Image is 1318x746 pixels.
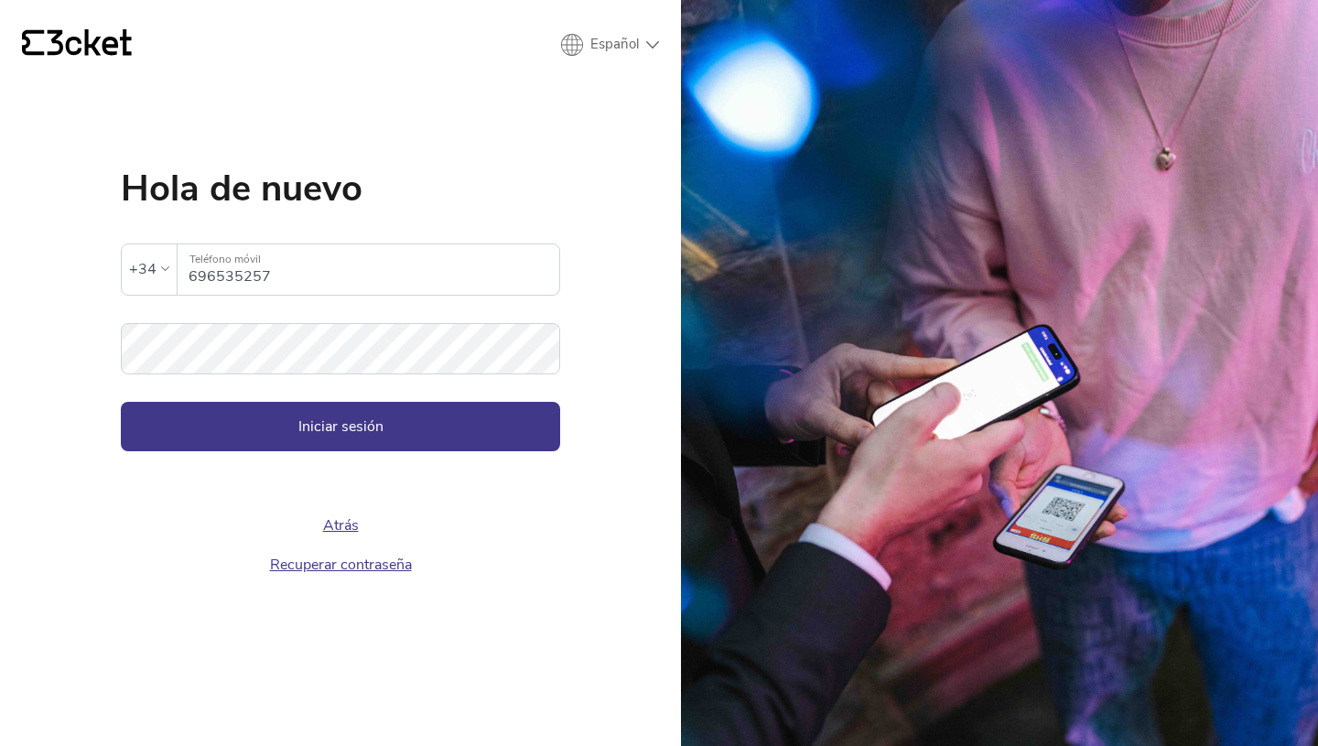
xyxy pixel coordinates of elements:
[121,170,560,207] h1: Hola de nuevo
[22,29,132,60] a: {' '}
[270,555,412,575] a: Recuperar contraseña
[129,255,157,283] div: +34
[189,244,559,295] input: Teléfono móvil
[22,30,44,56] g: {' '}
[121,402,560,451] button: Iniciar sesión
[178,244,559,275] label: Teléfono móvil
[121,323,560,353] label: Contraseña
[323,515,359,535] a: Atrás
